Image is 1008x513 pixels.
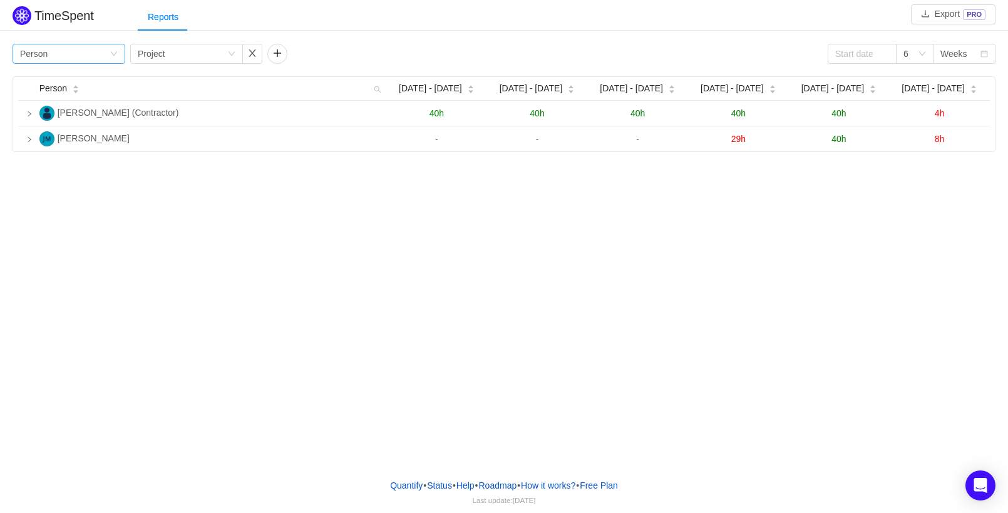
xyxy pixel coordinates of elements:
span: • [517,480,520,490]
span: [DATE] [513,496,536,504]
i: icon: caret-down [870,88,877,92]
div: Sort [869,83,877,92]
a: Roadmap [478,476,518,495]
i: icon: down [228,50,235,59]
i: icon: caret-up [668,84,675,88]
span: - [435,134,438,144]
a: Help [456,476,475,495]
span: 40h [831,134,846,144]
span: 40h [731,108,746,118]
span: 4h [935,108,945,118]
span: - [636,134,639,144]
div: Open Intercom Messenger [965,470,995,500]
i: icon: caret-up [970,84,977,88]
i: icon: caret-down [568,88,575,92]
i: icon: caret-up [467,84,474,88]
i: icon: right [26,111,33,117]
i: icon: caret-down [467,88,474,92]
span: [PERSON_NAME] (Contractor) [58,108,179,118]
h2: TimeSpent [34,9,94,23]
span: 40h [429,108,444,118]
span: • [423,480,426,490]
i: icon: caret-down [970,88,977,92]
i: icon: down [110,50,118,59]
button: Free Plan [579,476,619,495]
span: • [475,480,478,490]
span: 29h [731,134,746,144]
span: 40h [831,108,846,118]
i: icon: search [369,77,386,100]
div: 6 [903,44,908,63]
button: icon: plus [267,44,287,64]
span: • [576,480,579,490]
div: Sort [970,83,977,92]
span: [DATE] - [DATE] [701,82,764,95]
span: - [536,134,539,144]
i: icon: caret-up [73,84,80,88]
div: Sort [72,83,80,92]
span: [DATE] - [DATE] [500,82,563,95]
img: JM [39,131,54,146]
span: • [453,480,456,490]
div: Reports [138,3,188,31]
span: [PERSON_NAME] [58,133,130,143]
input: Start date [828,44,897,64]
i: icon: caret-up [568,84,575,88]
img: Quantify logo [13,6,31,25]
i: icon: caret-down [668,88,675,92]
i: icon: down [918,50,926,59]
button: icon: downloadExportPRO [911,4,995,24]
span: Person [39,82,67,95]
span: 40h [630,108,645,118]
i: icon: calendar [980,50,988,59]
span: [DATE] - [DATE] [600,82,663,95]
img: GP [39,106,54,121]
a: Status [426,476,453,495]
div: Weeks [940,44,967,63]
div: Sort [668,83,676,92]
button: icon: close [242,44,262,64]
i: icon: caret-down [73,88,80,92]
span: [DATE] - [DATE] [399,82,462,95]
a: Quantify [389,476,423,495]
button: How it works? [520,476,576,495]
div: Sort [769,83,776,92]
i: icon: caret-down [769,88,776,92]
span: [DATE] - [DATE] [902,82,965,95]
div: Person [20,44,48,63]
div: Sort [567,83,575,92]
i: icon: caret-up [769,84,776,88]
i: icon: caret-up [870,84,877,88]
span: 8h [935,134,945,144]
div: Sort [467,83,475,92]
i: icon: right [26,136,33,143]
div: Project [138,44,165,63]
span: Last update: [473,496,536,504]
span: 40h [530,108,544,118]
span: [DATE] - [DATE] [801,82,865,95]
